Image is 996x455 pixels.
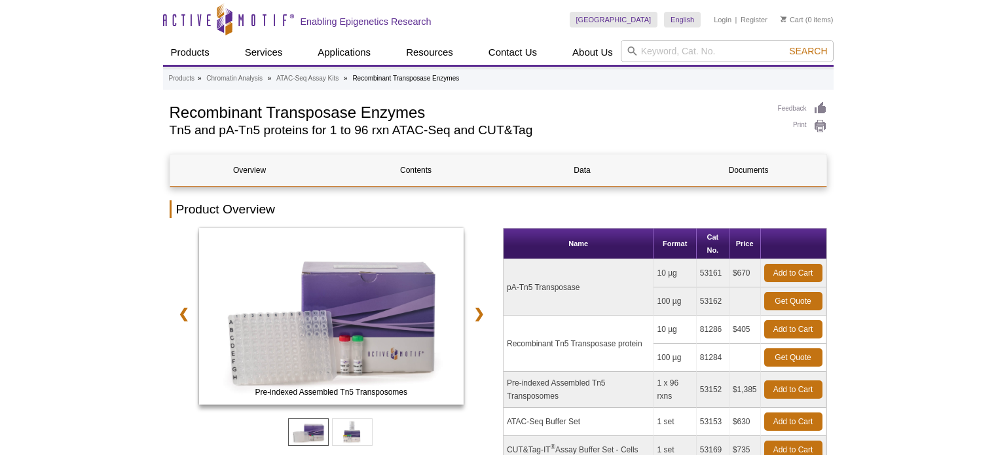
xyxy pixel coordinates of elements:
a: Chromatin Analysis [206,73,263,84]
a: ❮ [170,299,198,329]
a: Cart [781,15,803,24]
td: Recombinant Tn5 Transposase protein [504,316,654,372]
a: Add to Cart [764,320,822,338]
a: Print [778,119,827,134]
button: Search [785,45,831,57]
img: Pre-indexed Assembled Tn5 Transposomes [199,228,464,405]
td: 53152 [697,372,729,408]
td: 53153 [697,408,729,436]
a: Data [503,155,662,186]
td: 100 µg [654,344,696,372]
li: » [344,75,348,82]
a: Get Quote [764,348,822,367]
td: 53161 [697,259,729,287]
a: Products [169,73,194,84]
a: Add to Cart [764,412,822,431]
li: | [735,12,737,27]
input: Keyword, Cat. No. [621,40,834,62]
a: Login [714,15,731,24]
a: English [664,12,701,27]
td: 10 µg [654,259,696,287]
a: Contents [337,155,496,186]
h2: Enabling Epigenetics Research [301,16,432,27]
a: Overview [170,155,329,186]
a: Add to Cart [764,264,822,282]
img: Your Cart [781,16,786,22]
td: 53162 [697,287,729,316]
h1: Recombinant Transposase Enzymes [170,101,765,121]
td: Pre-indexed Assembled Tn5 Transposomes [504,372,654,408]
a: Add to Cart [764,380,822,399]
th: Price [729,228,761,259]
th: Name [504,228,654,259]
a: Contact Us [481,40,545,65]
a: ATAC-Seq Kit [199,228,464,409]
td: pA-Tn5 Transposase [504,259,654,316]
a: Products [163,40,217,65]
td: 1 x 96 rxns [654,372,696,408]
td: $405 [729,316,761,344]
a: Applications [310,40,378,65]
td: 10 µg [654,316,696,344]
td: $630 [729,408,761,436]
a: Get Quote [764,292,822,310]
a: About Us [564,40,621,65]
li: Recombinant Transposase Enzymes [352,75,459,82]
td: 1 set [654,408,696,436]
span: Search [789,46,827,56]
th: Format [654,228,696,259]
a: Documents [669,155,828,186]
h2: Product Overview [170,200,827,218]
li: » [268,75,272,82]
a: Feedback [778,101,827,116]
td: 81286 [697,316,729,344]
span: Pre-indexed Assembled Tn5 Transposomes [202,386,461,399]
a: ATAC-Seq Assay Kits [276,73,339,84]
th: Cat No. [697,228,729,259]
td: 100 µg [654,287,696,316]
li: » [198,75,202,82]
a: ❯ [465,299,493,329]
a: Resources [398,40,461,65]
td: ATAC-Seq Buffer Set [504,408,654,436]
h2: Tn5 and pA-Tn5 proteins for 1 to 96 rxn ATAC-Seq and CUT&Tag [170,124,765,136]
li: (0 items) [781,12,834,27]
td: 81284 [697,344,729,372]
a: Register [741,15,767,24]
a: Services [237,40,291,65]
td: $1,385 [729,372,761,408]
a: [GEOGRAPHIC_DATA] [570,12,658,27]
sup: ® [551,443,555,450]
td: $670 [729,259,761,287]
